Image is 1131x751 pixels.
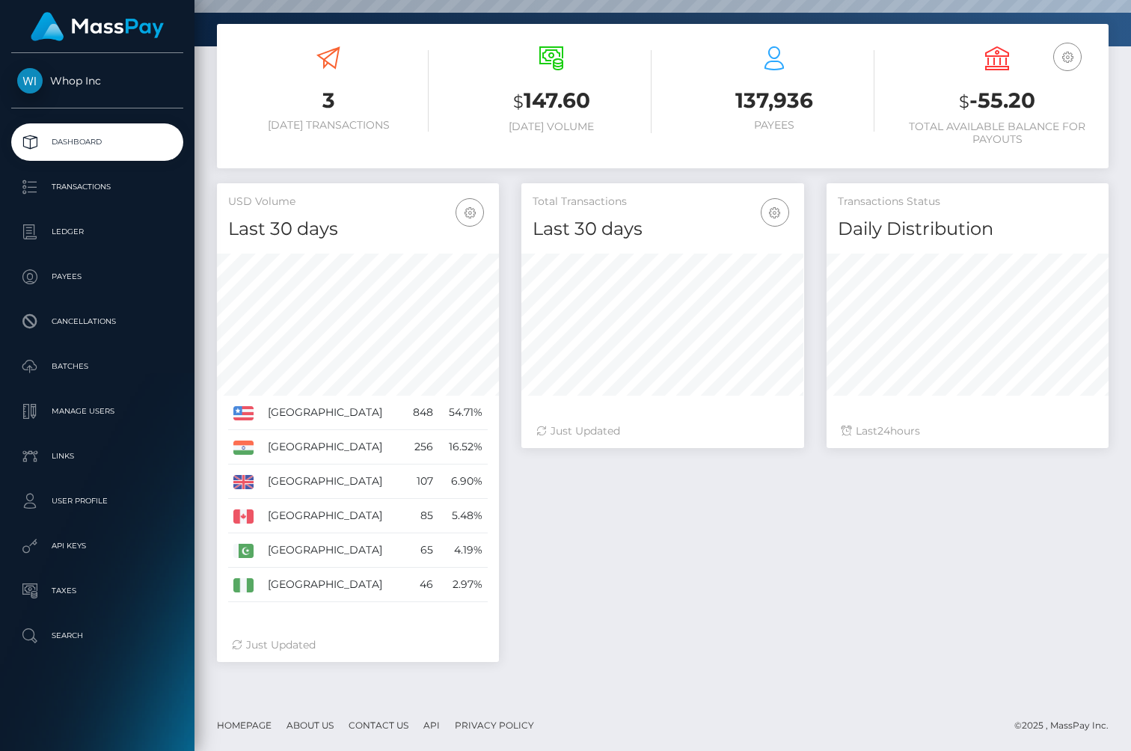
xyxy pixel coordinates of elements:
a: Privacy Policy [449,714,540,737]
h6: [DATE] Volume [451,120,652,133]
a: Batches [11,348,183,385]
p: Dashboard [17,131,177,153]
h6: Total Available Balance for Payouts [897,120,1097,146]
div: © 2025 , MassPay Inc. [1014,717,1120,734]
td: 4.19% [438,533,488,568]
td: 5.48% [438,499,488,533]
h4: Last 30 days [533,216,792,242]
td: [GEOGRAPHIC_DATA] [263,568,403,602]
img: CA.png [233,509,254,523]
p: Cancellations [17,310,177,333]
td: 16.52% [438,430,488,465]
td: 46 [404,568,438,602]
h4: Daily Distribution [838,216,1097,242]
p: User Profile [17,490,177,512]
a: User Profile [11,482,183,520]
a: Payees [11,258,183,295]
img: GB.png [233,475,254,488]
h3: -55.20 [897,86,1097,117]
td: 6.90% [438,465,488,499]
td: [GEOGRAPHIC_DATA] [263,430,403,465]
h6: Payees [674,119,874,132]
a: Manage Users [11,393,183,430]
td: [GEOGRAPHIC_DATA] [263,465,403,499]
h5: Transactions Status [838,194,1097,209]
td: [GEOGRAPHIC_DATA] [263,396,403,430]
h3: 3 [228,86,429,115]
a: Links [11,438,183,475]
a: Search [11,617,183,655]
img: NG.png [233,578,254,592]
small: $ [513,91,524,112]
p: Manage Users [17,400,177,423]
p: Search [17,625,177,647]
td: [GEOGRAPHIC_DATA] [263,533,403,568]
img: IN.png [233,441,254,454]
td: 85 [404,499,438,533]
span: 24 [877,424,890,438]
a: Transactions [11,168,183,206]
small: $ [959,91,969,112]
p: API Keys [17,535,177,557]
a: Cancellations [11,303,183,340]
td: 65 [404,533,438,568]
img: MassPay Logo [31,12,164,41]
span: Whop Inc [11,74,183,88]
td: 256 [404,430,438,465]
a: API Keys [11,527,183,565]
p: Batches [17,355,177,378]
img: Whop Inc [17,68,43,94]
h5: USD Volume [228,194,488,209]
td: [GEOGRAPHIC_DATA] [263,499,403,533]
td: 2.97% [438,568,488,602]
div: Just Updated [232,637,484,653]
p: Payees [17,266,177,288]
a: Taxes [11,572,183,610]
h4: Last 30 days [228,216,488,242]
a: About Us [281,714,340,737]
h5: Total Transactions [533,194,792,209]
h6: [DATE] Transactions [228,119,429,132]
h3: 137,936 [674,86,874,115]
h3: 147.60 [451,86,652,117]
a: Contact Us [343,714,414,737]
a: Homepage [211,714,278,737]
div: Last hours [842,423,1094,439]
td: 54.71% [438,396,488,430]
p: Transactions [17,176,177,198]
div: Just Updated [536,423,788,439]
a: Ledger [11,213,183,251]
p: Taxes [17,580,177,602]
img: PK.png [233,544,254,557]
td: 107 [404,465,438,499]
p: Links [17,445,177,468]
a: API [417,714,446,737]
p: Ledger [17,221,177,243]
a: Dashboard [11,123,183,161]
td: 848 [404,396,438,430]
img: US.png [233,406,254,420]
